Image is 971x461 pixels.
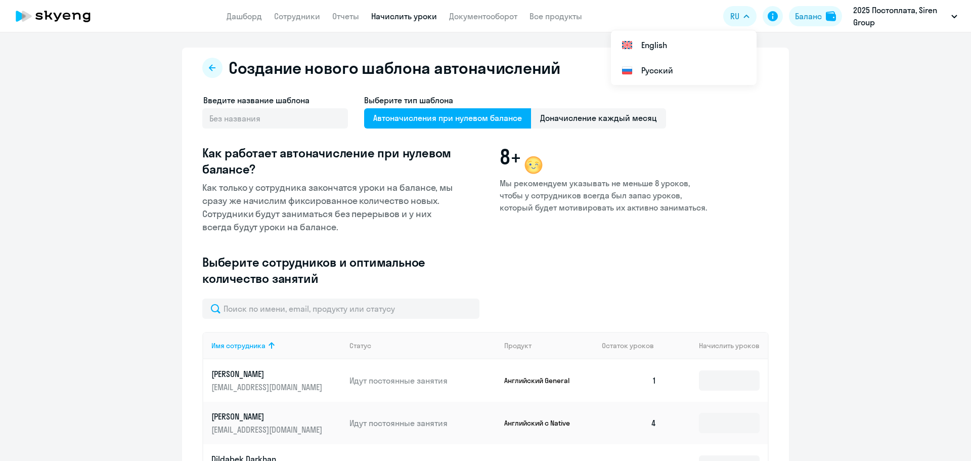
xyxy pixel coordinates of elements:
[665,332,768,359] th: Начислить уроков
[229,58,560,78] h2: Создание нового шаблона автоначислений
[602,341,654,350] span: Остаток уроков
[531,108,666,129] span: Доначисление каждый месяц
[504,376,580,385] p: Английский General
[349,341,496,350] div: Статус
[730,10,739,22] span: RU
[789,6,842,26] button: Балансbalance
[723,6,757,26] button: RU
[449,11,517,21] a: Документооборот
[332,11,359,21] a: Отчеты
[364,94,666,106] h4: Выберите тип шаблона
[211,382,325,393] p: [EMAIL_ADDRESS][DOMAIN_NAME]
[500,177,708,214] p: Мы рекомендуем указывать не меньше 8 уроков, чтобы у сотрудников всегда был запас уроков, который...
[202,299,479,319] input: Поиск по имени, email, продукту или статусу
[211,368,325,380] p: [PERSON_NAME]
[203,95,310,105] span: Введите название шаблона
[274,11,320,21] a: Сотрудники
[211,411,325,422] p: [PERSON_NAME]
[364,108,531,129] span: Автоначисления при нулевом балансе
[621,64,633,76] img: Русский
[211,341,266,350] div: Имя сотрудника
[529,11,582,21] a: Все продукты
[594,359,665,402] td: 1
[371,11,437,21] a: Начислить уроки
[602,341,665,350] div: Остаток уроков
[211,341,341,350] div: Имя сотрудника
[500,145,521,169] span: 8+
[504,341,532,350] div: Продукт
[349,375,496,386] p: Идут постоянные занятия
[202,108,348,129] input: Без названия
[594,402,665,444] td: 4
[211,368,341,393] a: [PERSON_NAME][EMAIL_ADDRESS][DOMAIN_NAME]
[621,39,633,51] img: English
[211,411,341,435] a: [PERSON_NAME][EMAIL_ADDRESS][DOMAIN_NAME]
[227,11,262,21] a: Дашборд
[504,418,580,428] p: Английский с Native
[211,424,325,435] p: [EMAIL_ADDRESS][DOMAIN_NAME]
[504,341,594,350] div: Продукт
[349,417,496,429] p: Идут постоянные занятия
[202,181,458,234] p: Как только у сотрудника закончатся уроки на балансе, мы сразу же начислим фиксированное количеств...
[349,341,371,350] div: Статус
[202,254,458,286] h3: Выберите сотрудников и оптимальное количество занятий
[853,4,947,28] p: 2025 Постоплата, Siren Group
[521,153,546,177] img: wink
[202,145,458,177] h3: Как работает автоначисление при нулевом балансе?
[795,10,822,22] div: Баланс
[826,11,836,21] img: balance
[848,4,962,28] button: 2025 Постоплата, Siren Group
[611,30,757,85] ul: RU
